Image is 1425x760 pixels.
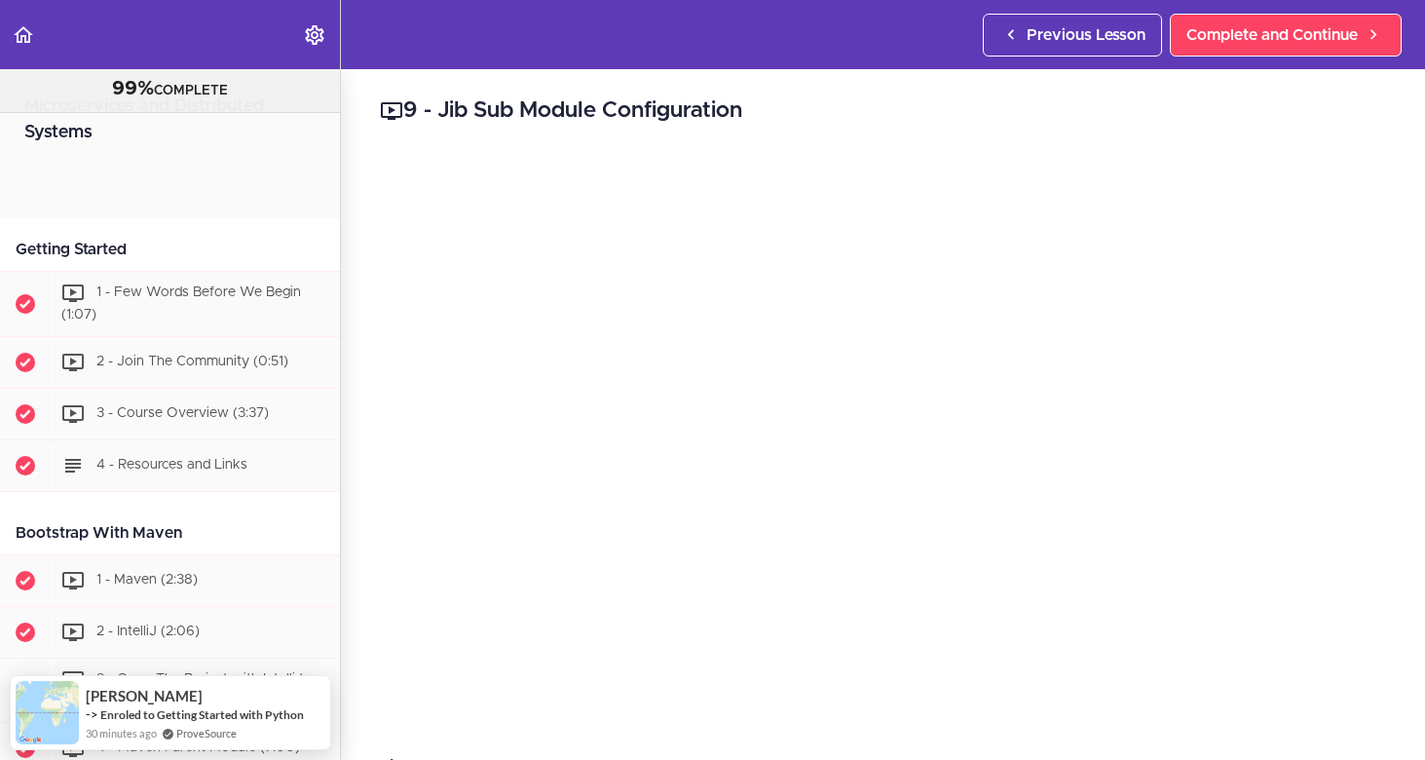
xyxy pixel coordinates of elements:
span: 99% [112,79,154,98]
h2: 9 - Jib Sub Module Configuration [380,95,1386,128]
span: [PERSON_NAME] [86,688,203,704]
span: 4 - Maven Parent Module (7:00) [96,741,300,755]
span: Complete and Continue [1186,23,1358,47]
span: 2 - IntelliJ (2:06) [96,625,200,638]
a: ProveSource [176,725,237,741]
span: Previous Lesson [1027,23,1145,47]
span: 3 - Course Overview (3:37) [96,406,269,420]
div: COMPLETE [24,77,316,102]
iframe: Video Player [380,157,1386,723]
svg: Back to course curriculum [12,23,35,47]
span: -> [86,706,98,722]
a: Complete and Continue [1170,14,1402,57]
span: 2 - Join The Community (0:51) [96,355,288,368]
span: 30 minutes ago [86,725,157,741]
span: 4 - Resources and Links [96,458,247,472]
span: 3 - Open The Project with IntelliJ (1:40) [61,672,303,708]
span: 1 - Maven (2:38) [96,573,198,587]
a: Previous Lesson [983,14,1162,57]
img: provesource social proof notification image [16,681,79,744]
span: 1 - Few Words Before We Begin (1:07) [61,285,301,322]
svg: Settings Menu [303,23,326,47]
a: Enroled to Getting Started with Python [100,706,304,723]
